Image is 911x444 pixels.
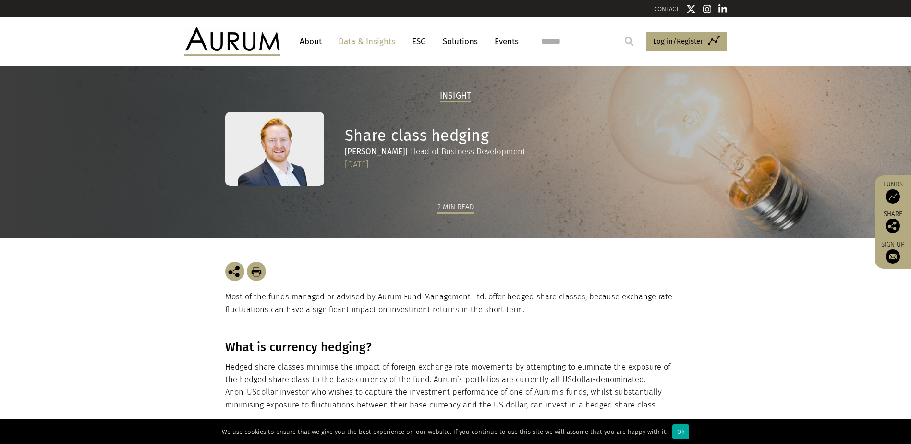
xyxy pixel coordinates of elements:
a: About [295,33,327,50]
h3: What is currency hedging? [225,340,684,355]
a: Funds [879,180,906,204]
div: [DATE] [345,158,683,172]
a: Events [490,33,519,50]
p: Hedged share classes minimise the impact of foreign exchange rate movements by attempting to elim... [225,361,684,412]
h2: Insight [440,91,472,102]
a: Solutions [438,33,483,50]
strong: [PERSON_NAME] [345,147,405,157]
input: Submit [619,32,639,51]
div: 2 min read [437,201,474,214]
p: Most of the funds managed or advised by Aurum Fund Management Ltd. offer hedged share classes, be... [225,291,686,316]
span: dollar-denominated [572,375,644,384]
span: non-US [230,387,256,396]
a: Data & Insights [334,33,400,50]
a: Sign up [879,240,906,264]
img: Instagram icon [703,4,712,14]
a: ESG [407,33,431,50]
div: | Head of Business Development [345,145,683,158]
img: Twitter icon [686,4,696,14]
span: Log in/Register [653,36,703,47]
img: Share this post [886,219,900,233]
h1: Share class hedging [345,126,683,145]
a: Log in/Register [646,32,727,52]
img: Share this post [225,262,244,281]
div: Share [879,211,906,233]
div: Ok [672,424,689,439]
img: Access Funds [886,189,900,204]
a: CONTACT [654,5,679,12]
h3: How does currency hedging work? [225,419,684,433]
img: Download Article [247,262,266,281]
img: Sign up to our newsletter [886,249,900,264]
img: Aurum [184,27,280,56]
img: Linkedin icon [718,4,727,14]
